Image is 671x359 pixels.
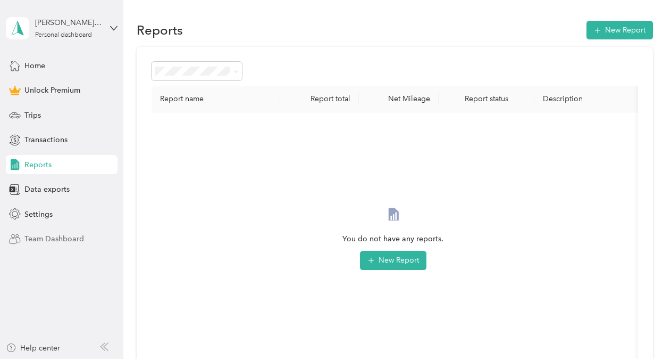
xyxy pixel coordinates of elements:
[24,110,41,121] span: Trips
[24,184,70,195] span: Data exports
[35,32,92,38] div: Personal dashboard
[342,233,443,245] span: You do not have any reports.
[24,159,52,170] span: Reports
[586,21,653,39] button: New Report
[6,342,60,354] button: Help center
[360,251,426,270] button: New Report
[447,94,526,103] div: Report status
[152,86,279,112] th: Report name
[24,85,80,96] span: Unlock Premium
[279,86,359,112] th: Report total
[24,209,53,220] span: Settings
[359,86,439,112] th: Net Mileage
[611,299,671,359] iframe: Everlance-gr Chat Button Frame
[534,86,641,112] th: Description
[137,25,183,36] h1: Reports
[35,17,102,28] div: [PERSON_NAME][EMAIL_ADDRESS][PERSON_NAME][DOMAIN_NAME]
[24,60,45,71] span: Home
[24,233,84,244] span: Team Dashboard
[24,134,68,145] span: Transactions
